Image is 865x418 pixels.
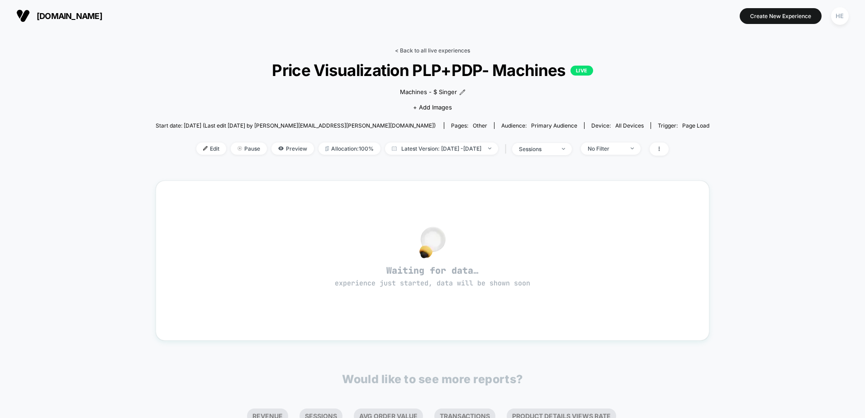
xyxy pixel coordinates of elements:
[615,122,644,129] span: all devices
[831,7,849,25] div: HE
[531,122,577,129] span: Primary Audience
[238,146,242,151] img: end
[183,61,681,80] span: Price Visualization PLP+PDP- Machines
[342,372,523,386] p: Would like to see more reports?
[631,147,634,149] img: end
[503,142,512,156] span: |
[584,122,651,129] span: Device:
[14,9,105,23] button: [DOMAIN_NAME]
[231,142,267,155] span: Pause
[16,9,30,23] img: Visually logo
[385,142,498,155] span: Latest Version: [DATE] - [DATE]
[501,122,577,129] div: Audience:
[682,122,709,129] span: Page Load
[172,265,693,288] span: Waiting for data…
[400,88,457,97] span: Machines - $ Singer
[271,142,314,155] span: Preview
[156,122,436,129] span: Start date: [DATE] (Last edit [DATE] by [PERSON_NAME][EMAIL_ADDRESS][PERSON_NAME][DOMAIN_NAME])
[395,47,470,54] a: < Back to all live experiences
[588,145,624,152] div: No Filter
[488,147,491,149] img: end
[419,227,446,258] img: no_data
[828,7,851,25] button: HE
[325,146,329,151] img: rebalance
[318,142,380,155] span: Allocation: 100%
[570,66,593,76] p: LIVE
[392,146,397,151] img: calendar
[740,8,822,24] button: Create New Experience
[519,146,555,152] div: sessions
[562,148,565,150] img: end
[37,11,102,21] span: [DOMAIN_NAME]
[451,122,487,129] div: Pages:
[658,122,709,129] div: Trigger:
[473,122,487,129] span: other
[196,142,226,155] span: Edit
[335,279,530,288] span: experience just started, data will be shown soon
[203,146,208,151] img: edit
[413,104,452,111] span: + Add Images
